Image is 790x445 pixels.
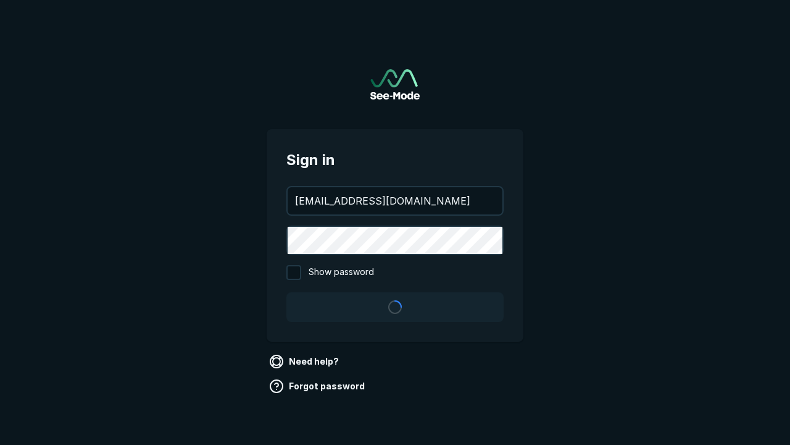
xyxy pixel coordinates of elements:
span: Show password [309,265,374,280]
span: Sign in [286,149,504,171]
a: Forgot password [267,376,370,396]
input: your@email.com [288,187,502,214]
a: Need help? [267,352,344,371]
img: See-Mode Logo [370,69,420,100]
a: Go to sign in [370,69,420,100]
